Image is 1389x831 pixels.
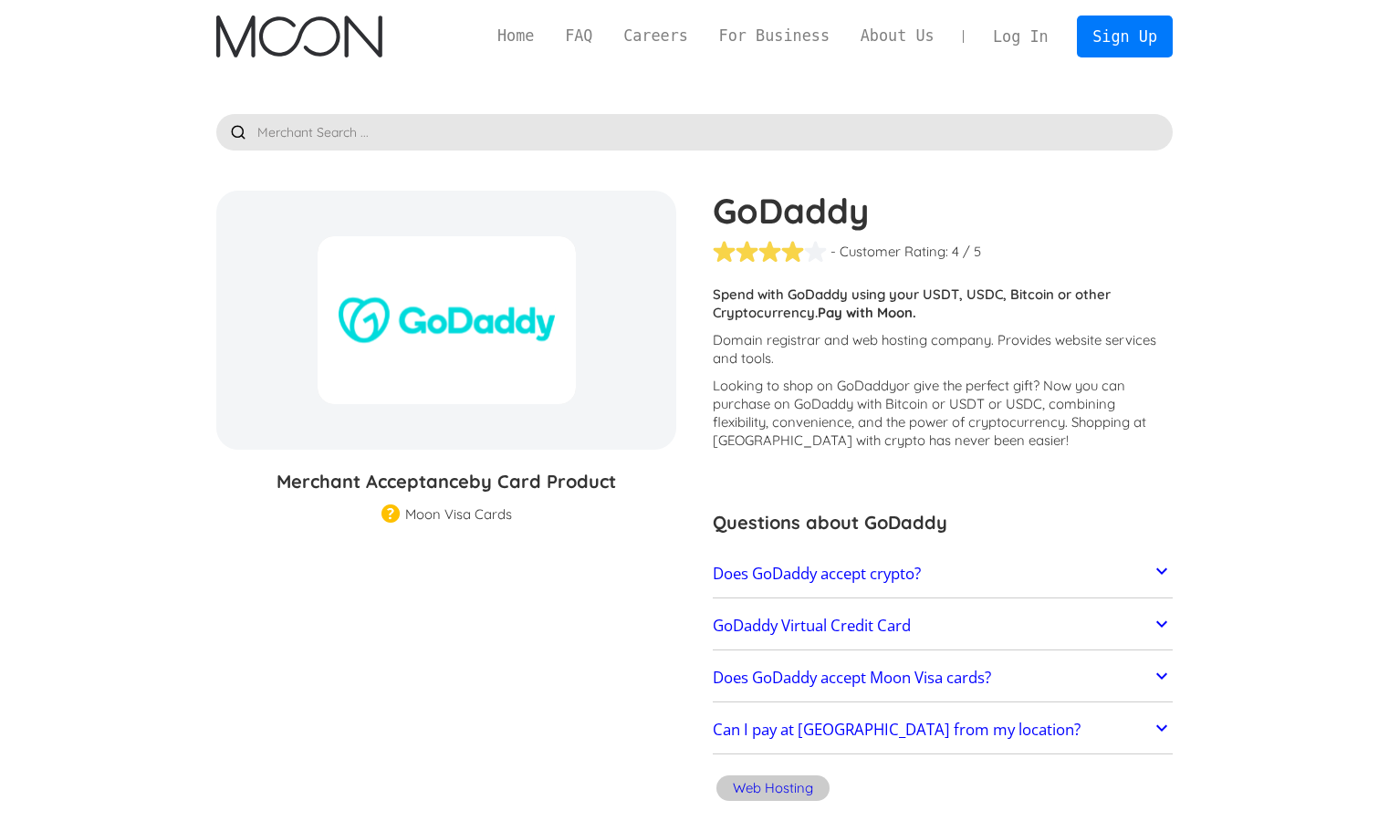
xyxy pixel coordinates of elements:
a: About Us [845,25,950,47]
a: For Business [704,25,845,47]
span: or give the perfect gift [896,377,1033,394]
div: Moon Visa Cards [405,505,512,524]
h3: Questions about GoDaddy [713,509,1173,536]
h2: GoDaddy Virtual Credit Card [713,617,911,635]
a: Does GoDaddy accept Moon Visa cards? [713,659,1173,697]
a: Sign Up [1077,16,1172,57]
a: GoDaddy Virtual Credit Card [713,607,1173,645]
div: Web Hosting [733,779,813,797]
h2: Does GoDaddy accept crypto? [713,565,921,583]
span: by Card Product [469,470,616,493]
h1: GoDaddy [713,191,1173,231]
a: home [216,16,381,57]
div: / 5 [963,243,981,261]
h2: Can I pay at [GEOGRAPHIC_DATA] from my location? [713,721,1081,739]
p: Spend with GoDaddy using your USDT, USDC, Bitcoin or other Cryptocurrency. [713,286,1173,322]
div: - Customer Rating: [830,243,948,261]
a: Home [482,25,549,47]
input: Merchant Search ... [216,114,1173,151]
h3: Merchant Acceptance [216,468,676,495]
a: Web Hosting [713,773,833,808]
p: Looking to shop on GoDaddy ? Now you can purchase on GoDaddy with Bitcoin or USDT or USDC, combin... [713,377,1173,450]
strong: Pay with Moon. [818,304,916,321]
a: Does GoDaddy accept crypto? [713,555,1173,593]
h2: Does GoDaddy accept Moon Visa cards? [713,669,991,687]
a: FAQ [549,25,608,47]
div: 4 [952,243,959,261]
a: Careers [608,25,703,47]
a: Can I pay at [GEOGRAPHIC_DATA] from my location? [713,712,1173,750]
a: Log In [977,16,1063,57]
img: Moon Logo [216,16,381,57]
p: Domain registrar and web hosting company. Provides website services and tools. [713,331,1173,368]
